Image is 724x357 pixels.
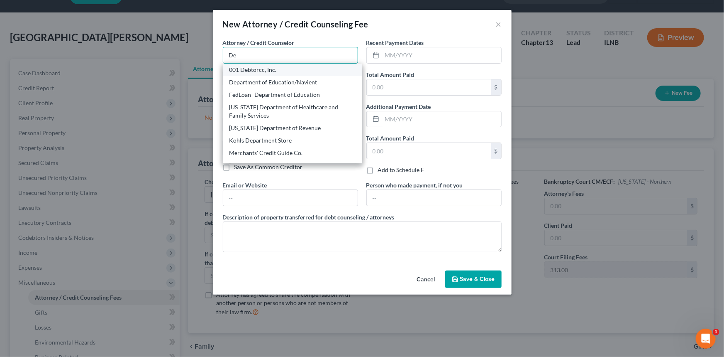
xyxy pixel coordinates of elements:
div: [US_STATE] Department of Revenue [229,124,356,132]
iframe: Intercom live chat [696,329,716,349]
div: $ [491,143,501,159]
span: Save & Close [460,276,495,283]
label: Email or Website [223,181,267,190]
input: MM/YYYY [382,111,501,127]
button: × [496,19,502,29]
span: Attorney / Credit Counselor [223,39,295,46]
span: Attorney / Credit Counseling Fee [242,19,368,29]
button: Cancel [410,271,442,288]
button: Save & Close [445,271,502,288]
label: Save As Common Creditor [234,163,303,171]
div: Department of Education/Navient [229,78,356,86]
div: Merchants' Credit Guide Co. [229,149,356,157]
label: Description of property transferred for debt counseling / attorneys [223,213,395,222]
div: FedLoan- Department of Education [229,91,356,99]
input: -- [223,190,358,206]
span: New [223,19,241,29]
div: [GEOGRAPHIC_DATA] [229,161,356,170]
div: 001 Debtorcc, Inc. [229,66,356,74]
div: Kohls Department Store [229,136,356,145]
label: Recent Payment Dates [366,38,424,47]
input: -- [367,190,501,206]
div: $ [491,79,501,95]
label: Additional Payment Date [366,102,431,111]
label: Total Amount Paid [366,70,414,79]
input: Search creditor by name... [223,47,358,64]
label: Person who made payment, if not you [366,181,463,190]
input: 0.00 [367,79,491,95]
input: 0.00 [367,143,491,159]
span: 1 [713,329,719,335]
label: Add to Schedule F [378,166,424,174]
div: [US_STATE] Department of Healthcare and Family Services [229,103,356,120]
input: MM/YYYY [382,47,501,63]
label: Total Amount Paid [366,134,414,143]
